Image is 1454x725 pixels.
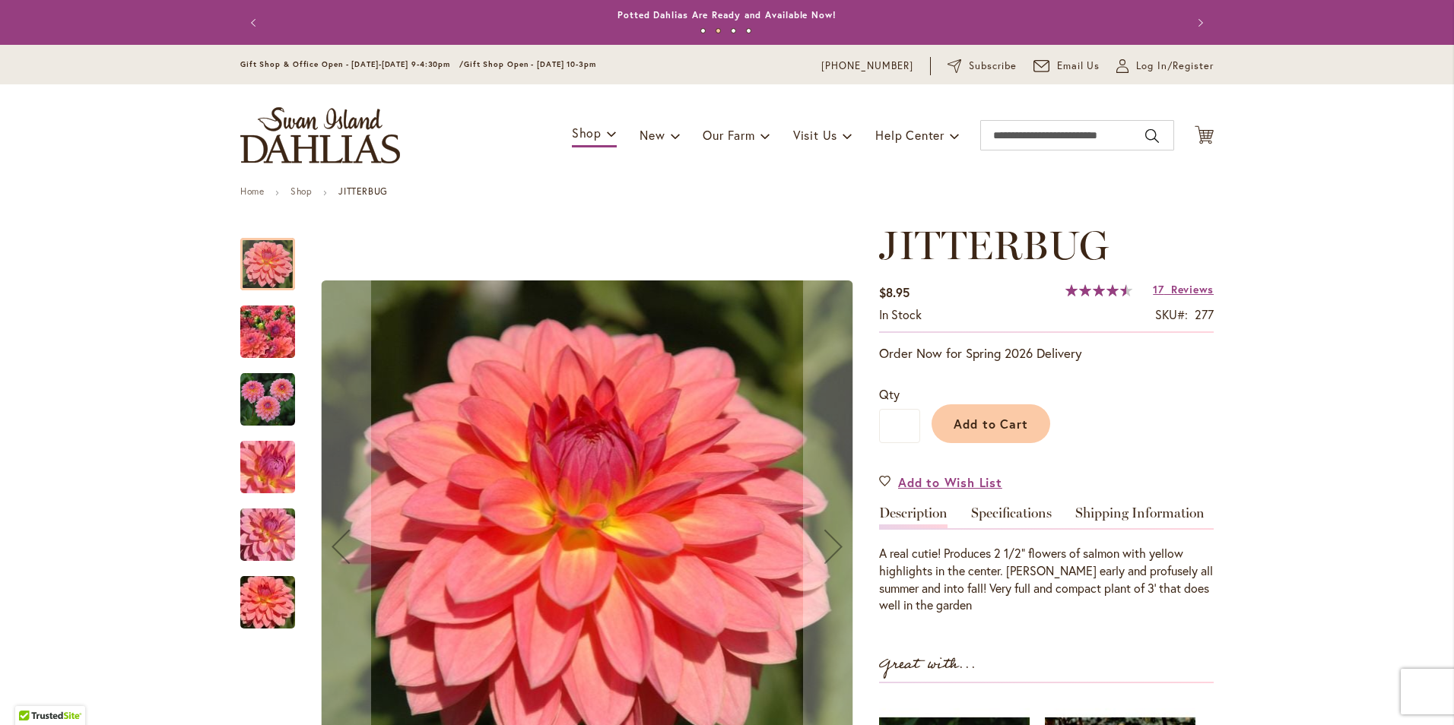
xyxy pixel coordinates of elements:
a: Home [240,185,264,197]
a: store logo [240,107,400,163]
span: New [640,127,665,143]
div: Detailed Product Info [879,506,1214,614]
strong: Great with... [879,652,976,677]
a: Subscribe [948,59,1017,74]
a: Description [879,506,948,528]
img: JITTERBUG [213,566,322,639]
button: 2 of 4 [716,28,721,33]
p: Order Now for Spring 2026 Delivery [879,344,1214,362]
span: Qty [879,386,900,402]
span: Gift Shop & Office Open - [DATE]-[DATE] 9-4:30pm / [240,59,464,69]
a: Shipping Information [1075,506,1205,528]
div: JITTERBUG [240,223,310,290]
span: Log In/Register [1136,59,1214,74]
span: 17 [1153,282,1164,296]
span: Shop [572,125,602,141]
button: Previous [240,8,271,38]
div: JITTERBUG [240,493,310,561]
a: Email Us [1033,59,1100,74]
button: 1 of 4 [700,28,706,33]
button: 4 of 4 [746,28,751,33]
button: Next [1183,8,1214,38]
iframe: Launch Accessibility Center [11,671,54,714]
div: JITTERBUG [240,358,310,426]
a: Log In/Register [1116,59,1214,74]
span: Our Farm [703,127,754,143]
div: JITTERBUG [240,426,310,493]
a: [PHONE_NUMBER] [821,59,913,74]
a: Add to Wish List [879,473,1002,491]
img: JITTERBUG [240,372,295,427]
img: JITTERBUG [213,291,322,373]
span: Visit Us [793,127,837,143]
a: Shop [290,185,312,197]
span: Help Center [875,127,944,143]
span: Email Us [1057,59,1100,74]
span: $8.95 [879,284,910,300]
span: In stock [879,306,922,322]
div: 91% [1065,284,1132,296]
a: 17 Reviews [1153,282,1214,296]
span: Gift Shop Open - [DATE] 10-3pm [464,59,596,69]
a: Potted Dahlias Are Ready and Available Now! [617,9,837,21]
div: JITTERBUG [240,561,295,628]
span: JITTERBUG [879,221,1109,269]
a: Specifications [971,506,1052,528]
div: JITTERBUG [240,290,310,358]
div: A real cutie! Produces 2 1/2" flowers of salmon with yellow highlights in the center. [PERSON_NAM... [879,545,1214,614]
button: Add to Cart [932,404,1050,443]
div: 277 [1195,306,1214,324]
div: Availability [879,306,922,324]
button: 3 of 4 [731,28,736,33]
span: Subscribe [969,59,1017,74]
strong: JITTERBUG [338,185,387,197]
img: JITTERBUG [213,426,322,508]
strong: SKU [1155,306,1188,322]
span: Reviews [1171,282,1214,296]
span: Add to Cart [954,416,1029,432]
img: JITTERBUG [213,494,322,576]
span: Add to Wish List [898,473,1002,491]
